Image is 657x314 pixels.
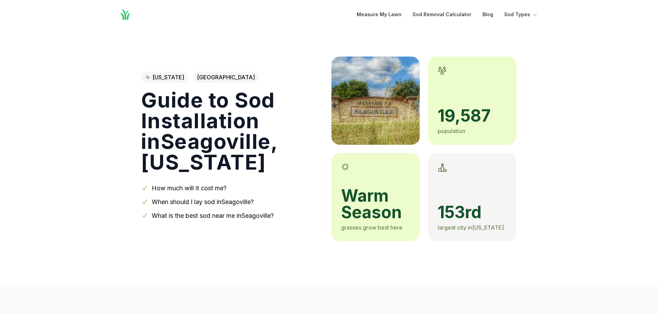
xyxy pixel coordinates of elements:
span: 153rd [438,204,507,221]
a: When should I lay sod inSeagoville? [152,198,254,205]
span: [GEOGRAPHIC_DATA] [193,72,259,83]
span: warm season [341,188,410,221]
img: A picture of Seagoville [331,57,420,145]
a: How much will it cost me? [152,184,227,192]
span: largest city in [US_STATE] [438,224,504,231]
img: Texas state outline [145,75,150,79]
h1: Guide to Sod Installation in Seagoville , [US_STATE] [141,90,320,172]
span: population [438,128,465,134]
a: Blog [482,10,493,19]
a: Sod Removal Calculator [412,10,471,19]
span: grasses grow best here [341,224,402,231]
a: [US_STATE] [141,72,188,83]
button: Sod Types [504,10,538,19]
span: 19,587 [438,108,507,124]
a: What is the best sod near me inSeagoville? [152,212,274,219]
a: Measure My Lawn [357,10,401,19]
